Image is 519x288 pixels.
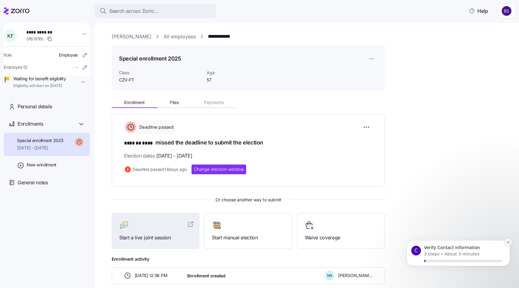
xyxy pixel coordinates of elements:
[59,52,78,58] span: Employee
[112,256,385,262] span: Enrollment activity
[170,100,179,105] span: Files
[156,152,192,160] span: [DATE] - [DATE]
[14,35,23,44] div: Checklist
[469,7,488,15] span: Help
[119,77,202,83] span: CZV-FT
[13,83,66,88] span: Eligibility will start on [DATE]
[4,52,12,58] span: Role
[26,40,105,51] div: Checklist progress: 0 of 3 tasks completed
[212,234,284,241] span: Start manual election
[13,76,66,82] span: Waiting for benefit eligibility
[4,64,28,70] span: Employee ID
[17,145,63,151] span: [DATE] - [DATE]
[192,165,246,174] button: Change election window
[95,4,216,18] button: Search across Zorro...
[124,152,192,160] span: Election dates
[164,33,196,40] a: All employees
[305,234,377,241] span: Waive coverage
[124,139,372,147] h1: missed the deadline to submit the election
[7,33,13,38] span: K F
[187,273,226,279] span: Enrollment created
[26,34,105,40] p: Verify Contact Information
[135,272,168,279] span: [DATE] 12:56 PM
[112,196,385,203] span: Or choose another way to submit
[26,36,43,42] span: 0f6181fb
[18,179,48,186] span: General notes
[207,77,268,83] span: 57
[76,64,78,70] span: -
[18,120,43,128] span: Enrollments
[26,40,42,46] p: 3 steps
[9,29,112,55] div: checklist notification from Checklist, 2d ago. Verify Contact Information, 0 of 3 tasks completed...
[327,274,332,277] span: N N
[107,27,114,35] button: Dismiss notification
[17,137,63,144] span: Special enrollment 2025
[194,166,244,172] span: Change election window
[18,103,52,110] span: Personal details
[204,100,224,105] span: Payments
[464,5,493,17] button: Help
[109,7,158,15] span: Search across Zorro...
[338,272,373,279] span: [PERSON_NAME]
[112,33,151,40] a: [PERSON_NAME]
[119,70,202,76] span: Class
[502,6,511,16] img: 70e1238b338d2f51ab0eff200587d663
[47,40,82,46] p: About 3 minutes
[137,124,174,130] span: Deadline passed
[398,211,519,285] iframe: Intercom notifications message
[124,100,145,105] span: Enrollment
[207,70,268,76] span: Age
[133,166,187,172] span: Deadline passed 14 days ago
[119,55,181,62] h1: Special enrollment 2025
[43,40,46,46] p: •
[27,162,56,168] span: New enrollment
[119,234,192,241] span: Start a live joint session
